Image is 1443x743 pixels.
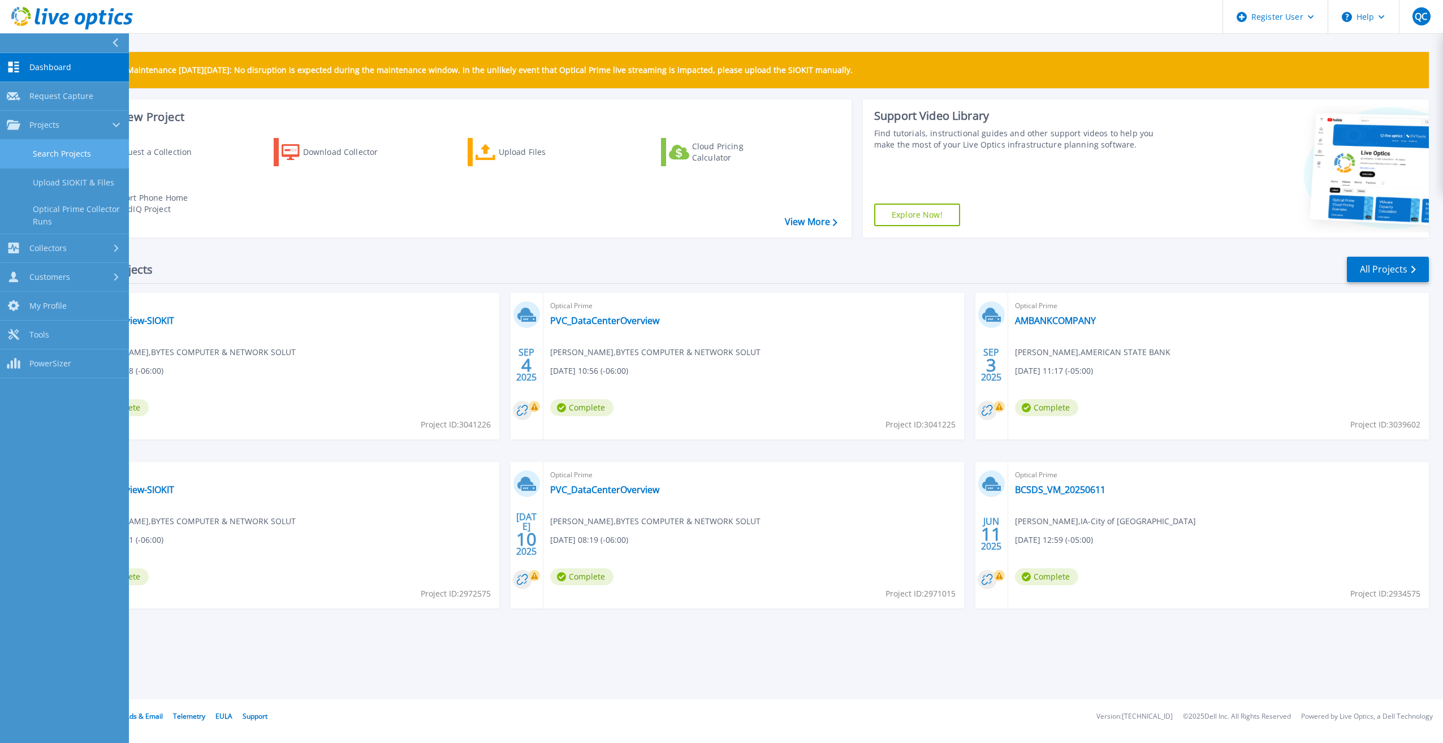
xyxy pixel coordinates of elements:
li: © 2025 Dell Inc. All Rights Reserved [1183,713,1291,720]
a: All Projects [1347,257,1429,282]
span: 3 [986,360,996,370]
span: Project ID: 2971015 [885,588,956,600]
span: [DATE] 11:17 (-05:00) [1015,365,1093,377]
div: Support Video Library [874,109,1167,123]
h3: Start a New Project [80,111,837,123]
a: Telemetry [173,711,205,721]
span: Project ID: 2934575 [1350,588,1420,600]
div: Cloud Pricing Calculator [692,141,783,163]
span: [PERSON_NAME] , BYTES COMPUTER & NETWORK SOLUT [550,515,761,528]
span: 4 [521,360,532,370]
span: Tools [29,330,49,340]
a: BCSDS_VM_20250611 [1015,484,1105,495]
li: Version: [TECHNICAL_ID] [1096,713,1173,720]
span: Optical Prime [1015,300,1422,312]
span: Optical Prime [1015,469,1422,481]
span: Project ID: 3039602 [1350,418,1420,431]
a: PVC-Overview-SIOKIT [85,484,174,495]
span: My Profile [29,301,67,311]
div: Request a Collection [113,141,203,163]
a: Upload Files [468,138,594,166]
span: 11 [981,529,1001,539]
span: QC [1415,12,1427,21]
span: Project ID: 3041226 [421,418,491,431]
a: Download Collector [274,138,400,166]
span: [PERSON_NAME] , AMERICAN STATE BANK [1015,346,1170,358]
span: Optical Prime [85,469,492,481]
a: Ads & Email [125,711,163,721]
li: Powered by Live Optics, a Dell Technology [1301,713,1433,720]
a: Request a Collection [80,138,206,166]
p: Scheduled Maintenance [DATE][DATE]: No disruption is expected during the maintenance window. In t... [84,66,853,75]
span: Complete [1015,568,1078,585]
a: PVC_DataCenterOverview [550,315,659,326]
div: Find tutorials, instructional guides and other support videos to help you make the most of your L... [874,128,1167,150]
span: [PERSON_NAME] , BYTES COMPUTER & NETWORK SOLUT [85,346,296,358]
span: [DATE] 12:59 (-05:00) [1015,534,1093,546]
span: Complete [1015,399,1078,416]
div: Import Phone Home CloudIQ Project [111,192,199,215]
span: Projects [29,120,59,130]
a: EULA [215,711,232,721]
span: Project ID: 2972575 [421,588,491,600]
a: AMBANKCOMPANY [1015,315,1096,326]
span: Optical Prime [550,469,957,481]
span: [DATE] 08:19 (-06:00) [550,534,628,546]
div: SEP 2025 [980,344,1002,386]
div: [DATE] 2025 [516,513,537,555]
a: View More [785,217,837,227]
span: [PERSON_NAME] , IA-City of [GEOGRAPHIC_DATA] [1015,515,1196,528]
span: Customers [29,272,70,282]
span: [PERSON_NAME] , BYTES COMPUTER & NETWORK SOLUT [550,346,761,358]
a: PVC-Overview-SIOKIT [85,315,174,326]
a: Support [243,711,267,721]
div: Upload Files [499,141,589,163]
span: Optical Prime [550,300,957,312]
div: JUN 2025 [980,513,1002,555]
span: [PERSON_NAME] , BYTES COMPUTER & NETWORK SOLUT [85,515,296,528]
div: SEP 2025 [516,344,537,386]
span: Optical Prime [85,300,492,312]
span: Complete [550,568,614,585]
span: 10 [516,534,537,544]
span: PowerSizer [29,358,71,369]
span: Project ID: 3041225 [885,418,956,431]
a: PVC_DataCenterOverview [550,484,659,495]
span: Request Capture [29,91,93,101]
span: [DATE] 10:56 (-06:00) [550,365,628,377]
span: Dashboard [29,62,71,72]
span: Collectors [29,243,67,253]
div: Download Collector [303,141,394,163]
a: Cloud Pricing Calculator [661,138,787,166]
span: Complete [550,399,614,416]
a: Explore Now! [874,204,960,226]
